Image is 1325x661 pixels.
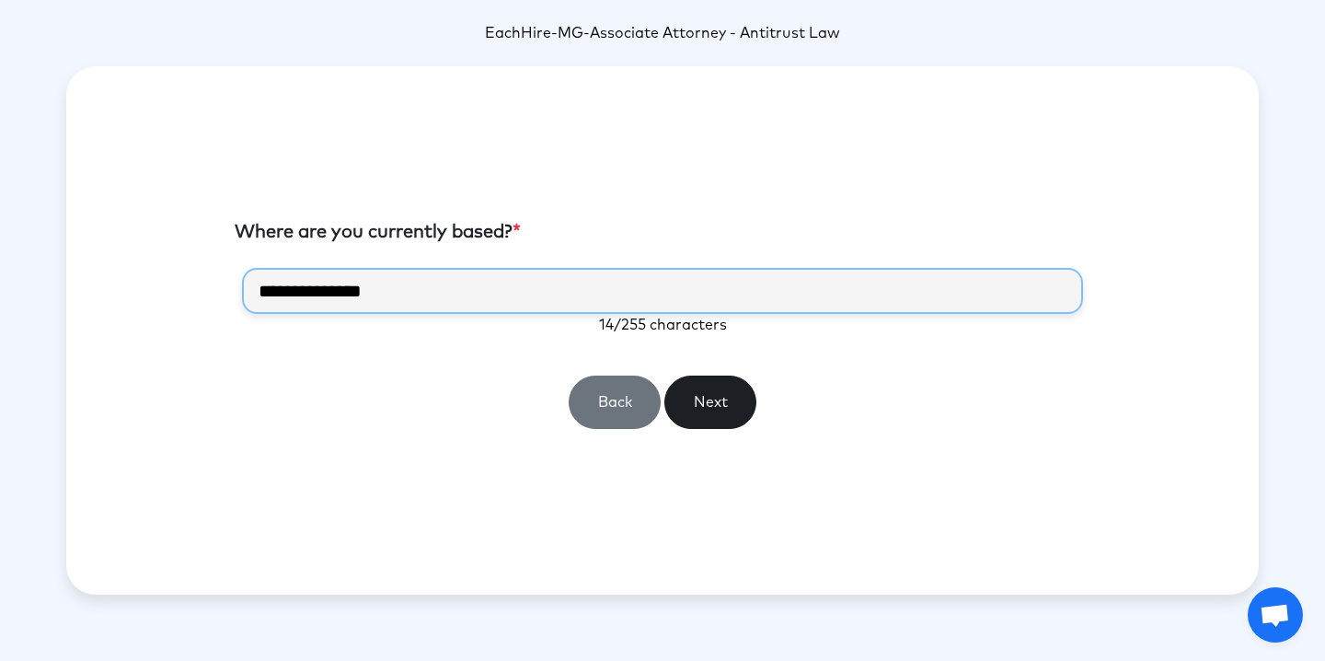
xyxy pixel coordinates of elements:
[569,376,661,429] button: Back
[66,22,1259,44] p: -
[235,218,521,246] label: Where are you currently based?
[664,376,756,429] button: Next
[590,26,840,41] span: Associate Attorney - Antitrust Law
[1248,587,1303,643] div: Open chat
[485,26,583,41] span: EachHire-MG
[242,314,1083,336] p: 14/255 characters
